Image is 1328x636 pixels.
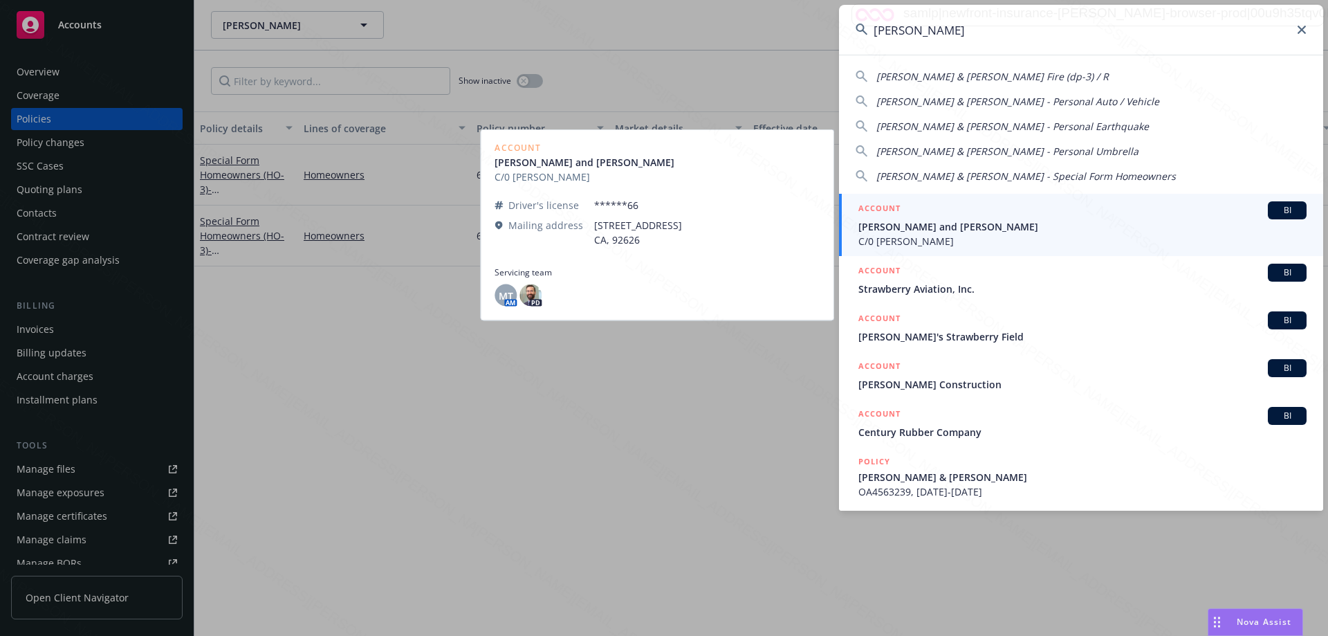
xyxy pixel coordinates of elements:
[876,70,1109,83] span: [PERSON_NAME] & [PERSON_NAME] Fire (dp-3) / R
[858,264,901,280] h5: ACCOUNT
[858,377,1307,392] span: [PERSON_NAME] Construction
[876,145,1138,158] span: [PERSON_NAME] & [PERSON_NAME] - Personal Umbrella
[858,407,901,424] h5: ACCOUNT
[839,447,1323,507] a: POLICY[PERSON_NAME] & [PERSON_NAME]OA4563239, [DATE]-[DATE]
[858,219,1307,234] span: [PERSON_NAME] and [PERSON_NAME]
[858,359,901,376] h5: ACCOUNT
[1237,616,1291,628] span: Nova Assist
[1273,362,1301,374] span: BI
[839,5,1323,55] input: Search...
[839,304,1323,352] a: ACCOUNTBI[PERSON_NAME]'s Strawberry Field
[876,95,1159,108] span: [PERSON_NAME] & [PERSON_NAME] - Personal Auto / Vehicle
[858,470,1307,484] span: [PERSON_NAME] & [PERSON_NAME]
[876,120,1149,133] span: [PERSON_NAME] & [PERSON_NAME] - Personal Earthquake
[1273,314,1301,327] span: BI
[1208,609,1226,635] div: Drag to move
[1273,204,1301,217] span: BI
[858,455,890,469] h5: POLICY
[858,484,1307,499] span: OA4563239, [DATE]-[DATE]
[876,170,1176,183] span: [PERSON_NAME] & [PERSON_NAME] - Special Form Homeowners
[839,352,1323,399] a: ACCOUNTBI[PERSON_NAME] Construction
[858,234,1307,248] span: C/0 [PERSON_NAME]
[1273,410,1301,422] span: BI
[839,256,1323,304] a: ACCOUNTBIStrawberry Aviation, Inc.
[858,329,1307,344] span: [PERSON_NAME]'s Strawberry Field
[839,399,1323,447] a: ACCOUNTBICentury Rubber Company
[1273,266,1301,279] span: BI
[858,201,901,218] h5: ACCOUNT
[839,194,1323,256] a: ACCOUNTBI[PERSON_NAME] and [PERSON_NAME]C/0 [PERSON_NAME]
[858,311,901,328] h5: ACCOUNT
[1208,608,1303,636] button: Nova Assist
[858,425,1307,439] span: Century Rubber Company
[858,282,1307,296] span: Strawberry Aviation, Inc.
